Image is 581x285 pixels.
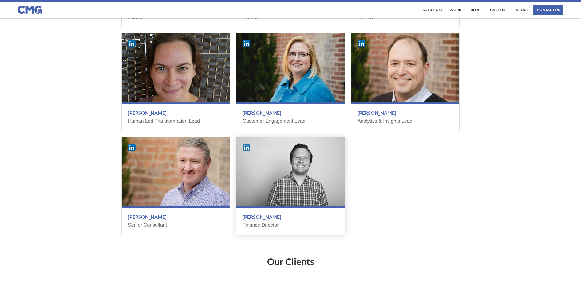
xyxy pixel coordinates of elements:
div: Finance Director [243,222,338,229]
div: contact us [537,8,560,12]
div: Analytics & Insights Lead [358,118,453,125]
h2: Our Clients [267,251,314,266]
h3: [PERSON_NAME] [358,110,453,116]
div: Senior Consultant [128,222,223,229]
h3: [PERSON_NAME] [128,214,223,220]
div: Customer Engagement Lead [243,118,338,125]
h3: [PERSON_NAME] [243,110,338,116]
div: Solutions [423,8,443,12]
a: work [448,5,463,15]
div: Human Led Transformation Lead [128,118,223,125]
h3: [PERSON_NAME] [128,110,223,116]
a: Careers [488,5,508,15]
a: Blog [469,5,482,15]
a: About [514,5,530,15]
h3: [PERSON_NAME] [243,214,338,220]
img: CMG logo in blue. [18,6,42,15]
